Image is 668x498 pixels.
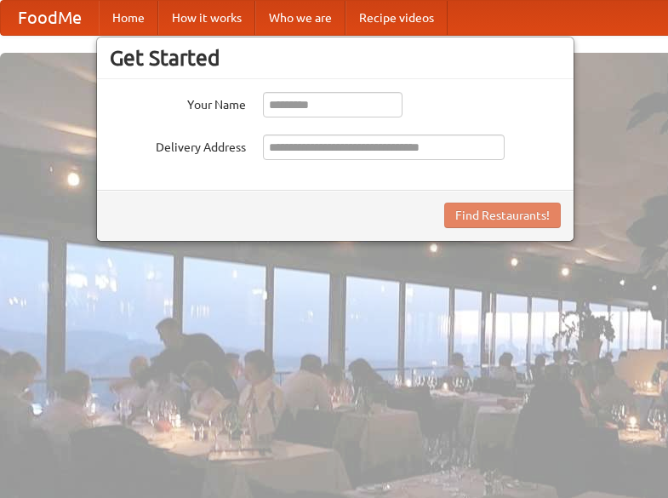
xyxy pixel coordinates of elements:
[1,1,99,35] a: FoodMe
[158,1,255,35] a: How it works
[255,1,345,35] a: Who we are
[345,1,448,35] a: Recipe videos
[444,203,561,228] button: Find Restaurants!
[110,45,561,71] h3: Get Started
[110,92,246,113] label: Your Name
[99,1,158,35] a: Home
[110,135,246,156] label: Delivery Address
